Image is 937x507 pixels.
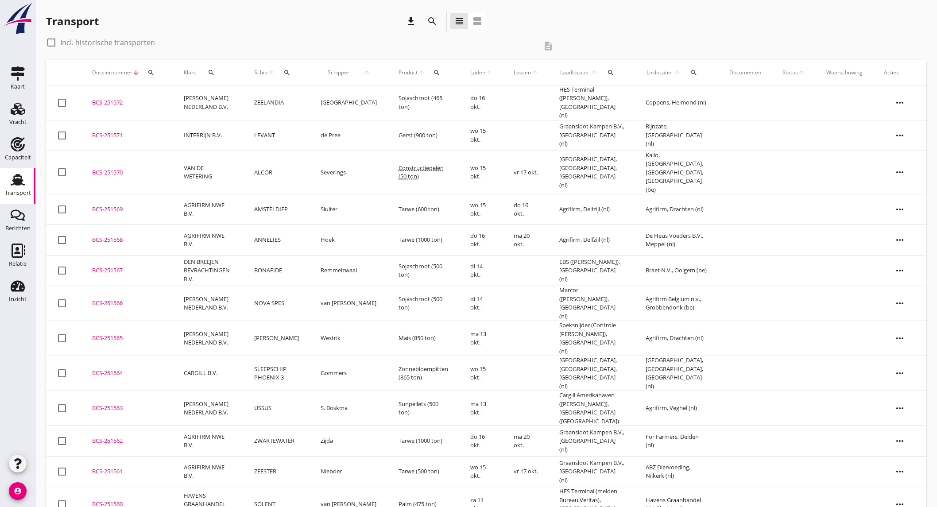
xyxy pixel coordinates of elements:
[244,194,310,225] td: AMSTELDIEP
[92,98,163,107] div: BCS-251572
[244,120,310,151] td: LEVANT
[646,69,672,77] span: Loslocatie
[559,69,589,77] span: Laadlocatie
[418,69,425,76] i: arrow_upward
[184,62,233,83] div: Klant
[406,16,416,27] i: download
[173,457,244,487] td: AGRIFIRM NWE B.V.
[5,155,31,160] div: Capaciteit
[887,228,912,252] i: more_horiz
[887,258,912,283] i: more_horiz
[635,356,719,391] td: [GEOGRAPHIC_DATA], [GEOGRAPHIC_DATA], [GEOGRAPHIC_DATA] (nl)
[454,16,465,27] i: view_headline
[310,457,388,487] td: Nieboer
[460,426,503,457] td: do 16 okt.
[635,151,719,194] td: Kallo, [GEOGRAPHIC_DATA], [GEOGRAPHIC_DATA], [GEOGRAPHIC_DATA] (be)
[549,85,635,120] td: HES Terminal ([PERSON_NAME]), [GEOGRAPHIC_DATA] (nl)
[310,255,388,286] td: Remmelzwaal
[514,69,531,77] span: Lossen
[798,69,805,76] i: arrow_upward
[884,69,916,77] div: Acties
[310,194,388,225] td: Sluiter
[460,356,503,391] td: wo 15 okt.
[887,361,912,386] i: more_horiz
[173,225,244,255] td: AGRIFIRM NWE B.V.
[887,160,912,185] i: more_horiz
[92,437,163,445] div: BCS-251562
[472,16,483,27] i: view_agenda
[635,194,719,225] td: Agrifirm, Drachten (nl)
[388,120,460,151] td: Gerst (900 ton)
[310,286,388,321] td: van [PERSON_NAME]
[427,16,438,27] i: search
[635,426,719,457] td: For Farmers, Delden (nl)
[356,69,377,76] i: arrow_upward
[173,286,244,321] td: [PERSON_NAME] NEDERLAND B.V.
[589,69,598,76] i: arrow_upward
[244,255,310,286] td: BONAFIDE
[887,396,912,421] i: more_horiz
[46,14,99,28] div: Transport
[549,286,635,321] td: Marcor ([PERSON_NAME]), [GEOGRAPHIC_DATA] (nl)
[310,151,388,194] td: Severings
[92,236,163,244] div: BCS-251568
[173,120,244,151] td: INTERRIJN B.V.
[460,151,503,194] td: wo 15 okt.
[460,225,503,255] td: do 16 okt.
[672,69,681,76] i: arrow_upward
[92,69,132,77] span: Dossiernummer
[92,334,163,343] div: BCS-251565
[887,197,912,222] i: more_horiz
[635,286,719,321] td: Agrifirm Belgium n.v., Grobbendonk (be)
[388,194,460,225] td: Tarwe (600 ton)
[173,194,244,225] td: AGRIFIRM NWE B.V.
[92,131,163,140] div: BCS-251571
[147,69,155,76] i: search
[635,120,719,151] td: Rijnzate, [GEOGRAPHIC_DATA] (nl)
[549,151,635,194] td: [GEOGRAPHIC_DATA], [GEOGRAPHIC_DATA], [GEOGRAPHIC_DATA] (nl)
[173,426,244,457] td: AGRIFIRM NWE B.V.
[503,225,549,255] td: ma 20 okt.
[635,255,719,286] td: Braet N.V., Ooigem (be)
[388,426,460,457] td: Tarwe (1000 ton)
[388,457,460,487] td: Tarwe (500 ton)
[399,164,444,181] span: Constructiedelen (50 ton)
[321,69,356,77] span: Schipper
[9,482,27,500] i: account_circle
[460,194,503,225] td: wo 15 okt.
[503,457,549,487] td: vr 17 okt.
[388,85,460,120] td: Sojaschroot (465 ton)
[11,84,25,89] div: Kaart
[607,69,614,76] i: search
[310,356,388,391] td: Gommers
[9,261,27,267] div: Relatie
[549,426,635,457] td: Graansloot Kampen B.V., [GEOGRAPHIC_DATA] (nl)
[92,404,163,413] div: BCS-251563
[729,69,761,77] div: Documenten
[388,391,460,426] td: Sunpellets (500 ton)
[310,321,388,356] td: Westrik
[173,356,244,391] td: CARGILL B.V.
[173,391,244,426] td: [PERSON_NAME] NEDERLAND B.V.
[549,255,635,286] td: EBS ([PERSON_NAME]), [GEOGRAPHIC_DATA] (nl)
[388,321,460,356] td: Mais (850 ton)
[460,321,503,356] td: ma 13 okt.
[460,120,503,151] td: wo 15 okt.
[310,391,388,426] td: S. Boskma
[9,296,27,302] div: Inzicht
[92,299,163,308] div: BCS-251566
[470,69,485,77] span: Laden
[244,391,310,426] td: USSUS
[388,286,460,321] td: Sojaschroot (500 ton)
[549,356,635,391] td: [GEOGRAPHIC_DATA], [GEOGRAPHIC_DATA], [GEOGRAPHIC_DATA] (nl)
[549,194,635,225] td: Agrifirm, Delfzijl (nl)
[173,321,244,356] td: [PERSON_NAME] NEDERLAND B.V.
[244,321,310,356] td: [PERSON_NAME]
[244,85,310,120] td: ZEELANDIA
[310,426,388,457] td: Zijda
[92,205,163,214] div: BCS-251569
[635,321,719,356] td: Agrifirm, Drachten (nl)
[388,255,460,286] td: Sojaschroot (500 ton)
[549,457,635,487] td: Graansloot Kampen B.V., [GEOGRAPHIC_DATA] (nl)
[635,85,719,120] td: Coppens, Helmond (nl)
